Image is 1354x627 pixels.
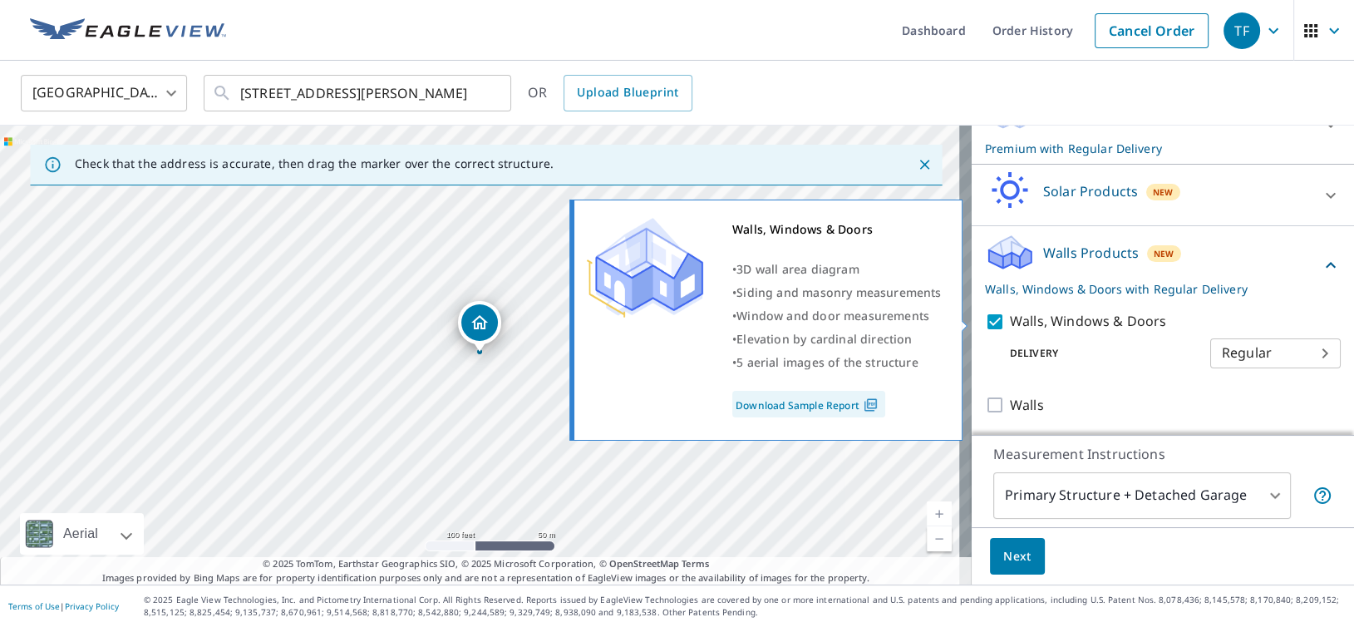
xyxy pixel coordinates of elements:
a: Current Level 18, Zoom In [927,501,952,526]
div: Aerial [58,513,103,555]
p: Walls, Windows & Doors with Regular Delivery [985,280,1321,298]
span: 3D wall area diagram [736,261,859,277]
div: Aerial [20,513,144,555]
p: Walls, Windows & Doors [1010,311,1166,332]
img: EV Logo [30,18,226,43]
div: Walls ProductsNewWalls, Windows & Doors with Regular Delivery [985,233,1341,298]
div: Walls, Windows & Doors [732,218,941,241]
span: © 2025 TomTom, Earthstar Geographics SIO, © 2025 Microsoft Corporation, © [263,557,709,571]
a: Terms [682,557,709,570]
p: Check that the address is accurate, then drag the marker over the correct structure. [75,156,554,171]
div: [GEOGRAPHIC_DATA] [21,70,187,116]
p: Delivery [985,346,1210,361]
div: Solar ProductsNew [985,171,1341,219]
p: Walls [1010,395,1044,416]
a: Cancel Order [1095,13,1209,48]
div: Dropped pin, building 1, Residential property, 14106 Deer Trail Dr Hudson, FL 34667 [458,301,501,353]
span: Next [1003,546,1032,567]
div: • [732,281,941,304]
p: Premium with Regular Delivery [985,140,1311,157]
p: Measurement Instructions [993,444,1332,464]
p: © 2025 Eagle View Technologies, Inc. and Pictometry International Corp. All Rights Reserved. Repo... [144,594,1346,619]
button: Close [913,154,935,175]
img: Premium [587,218,703,318]
a: Privacy Policy [65,600,119,612]
span: New [1154,247,1174,260]
div: OR [528,75,692,111]
a: Download Sample Report [732,391,885,417]
p: Walls Products [1043,243,1139,263]
span: Upload Blueprint [577,82,678,103]
div: TF [1224,12,1260,49]
a: Terms of Use [8,600,60,612]
a: Upload Blueprint [564,75,692,111]
span: New [1153,185,1174,199]
p: Solar Products [1043,181,1138,201]
span: Elevation by cardinal direction [736,331,912,347]
p: | [8,601,119,611]
div: Regular [1210,330,1341,377]
span: Your report will include the primary structure and a detached garage if one exists. [1312,486,1332,506]
button: Next [990,538,1045,575]
div: • [732,328,941,351]
span: 5 aerial images of the structure [736,354,918,370]
div: • [732,304,941,328]
span: Siding and masonry measurements [736,284,941,300]
img: Pdf Icon [859,397,882,412]
div: Primary Structure + Detached Garage [993,472,1291,519]
span: Window and door measurements [736,308,929,323]
a: Current Level 18, Zoom Out [927,526,952,551]
input: Search by address or latitude-longitude [240,70,477,116]
a: OpenStreetMap [609,557,679,570]
div: • [732,351,941,374]
div: • [732,258,941,281]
